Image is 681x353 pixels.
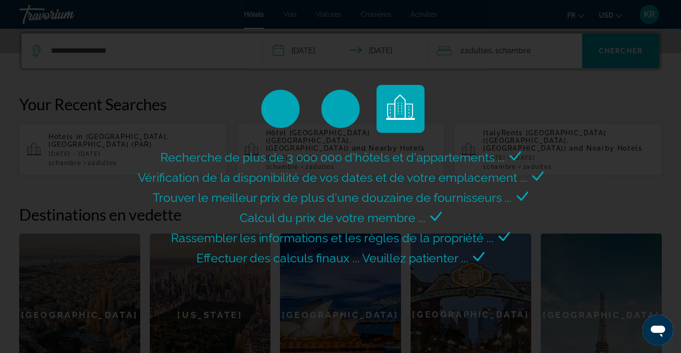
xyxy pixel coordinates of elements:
[153,190,512,205] span: Trouver le meilleur prix de plus d'une douzaine de fournisseurs ...
[240,211,426,225] span: Calcul du prix de votre membre ...
[196,251,468,265] span: Effectuer des calculs finaux ... Veuillez patienter ...
[138,170,527,185] span: Vérification de la disponibilité de vos dates et de votre emplacement ...
[160,150,505,165] span: Recherche de plus de 3 000 000 d'hôtels et d'appartements ...
[643,315,673,345] iframe: Bouton de lancement de la fenêtre de messagerie
[171,231,494,245] span: Rassembler les informations et les règles de la propriété ...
